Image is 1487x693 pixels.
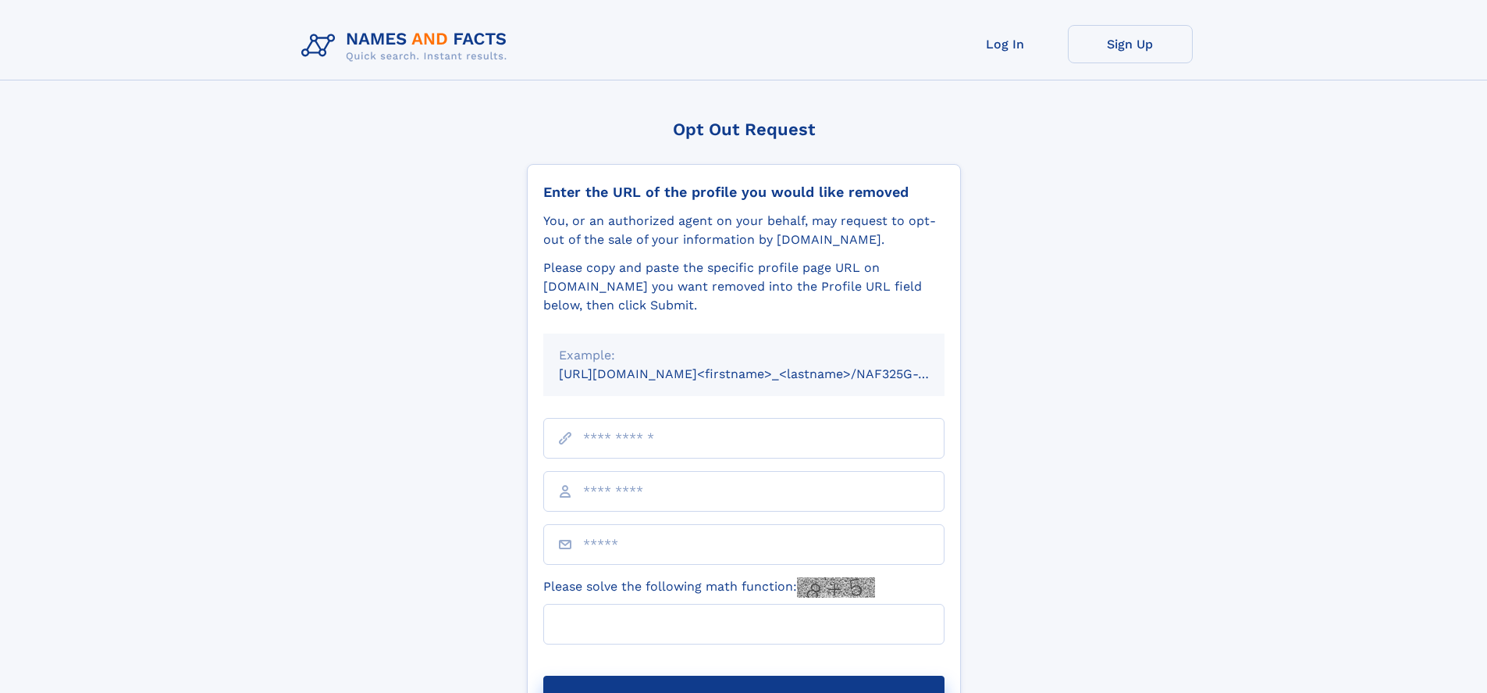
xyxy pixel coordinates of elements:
[527,120,961,139] div: Opt Out Request
[543,577,875,598] label: Please solve the following math function:
[559,366,974,381] small: [URL][DOMAIN_NAME]<firstname>_<lastname>/NAF325G-xxxxxxxx
[1068,25,1193,63] a: Sign Up
[943,25,1068,63] a: Log In
[559,346,929,365] div: Example:
[543,259,944,315] div: Please copy and paste the specific profile page URL on [DOMAIN_NAME] you want removed into the Pr...
[543,212,944,249] div: You, or an authorized agent on your behalf, may request to opt-out of the sale of your informatio...
[543,184,944,201] div: Enter the URL of the profile you would like removed
[295,25,520,67] img: Logo Names and Facts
